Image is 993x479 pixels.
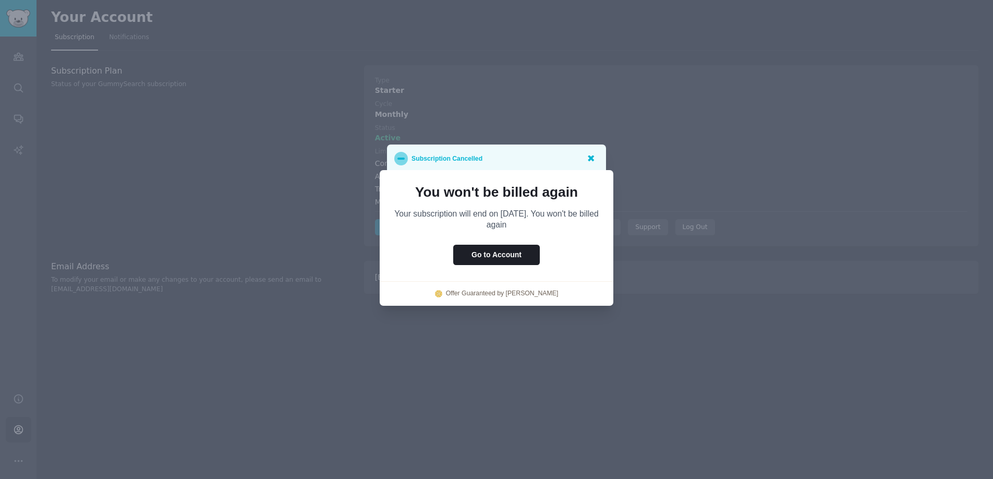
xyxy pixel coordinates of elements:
[394,208,599,230] p: Your subscription will end on [DATE]. You won't be billed again
[453,245,540,265] button: Go to Account
[394,185,599,199] p: You won't be billed again
[411,152,482,165] p: Subscription Cancelled
[435,290,442,297] img: logo
[446,289,559,298] a: Offer Guaranteed by [PERSON_NAME]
